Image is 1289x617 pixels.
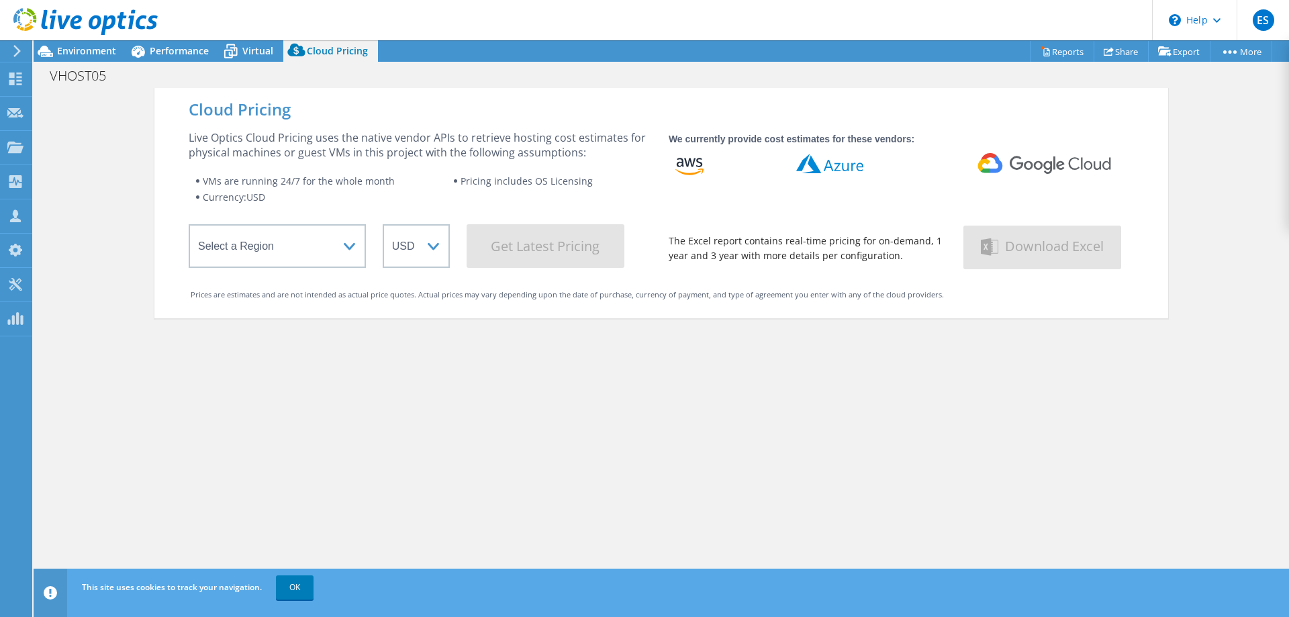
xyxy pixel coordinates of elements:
[669,234,947,263] div: The Excel report contains real-time pricing for on-demand, 1 year and 3 year with more details pe...
[1030,41,1094,62] a: Reports
[461,175,593,187] span: Pricing includes OS Licensing
[1148,41,1210,62] a: Export
[307,44,368,57] span: Cloud Pricing
[203,191,265,203] span: Currency: USD
[1253,9,1274,31] span: ES
[189,130,652,160] div: Live Optics Cloud Pricing uses the native vendor APIs to retrieve hosting cost estimates for phys...
[203,175,395,187] span: VMs are running 24/7 for the whole month
[1169,14,1181,26] svg: \n
[276,575,314,600] a: OK
[1094,41,1149,62] a: Share
[191,287,1132,302] div: Prices are estimates and are not intended as actual price quotes. Actual prices may vary dependin...
[189,102,1134,117] div: Cloud Pricing
[669,134,914,144] strong: We currently provide cost estimates for these vendors:
[82,581,262,593] span: This site uses cookies to track your navigation.
[242,44,273,57] span: Virtual
[1210,41,1272,62] a: More
[44,68,127,83] h1: VHOST05
[150,44,209,57] span: Performance
[57,44,116,57] span: Environment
